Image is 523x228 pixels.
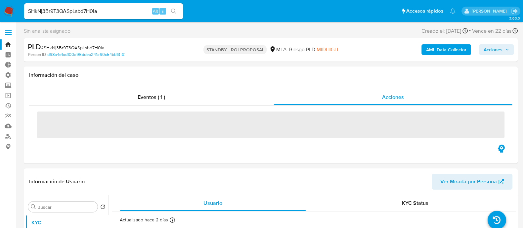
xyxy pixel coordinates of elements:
span: ‌ [37,112,504,138]
span: - [469,26,471,35]
span: Alt [153,8,158,14]
span: MIDHIGH [316,46,338,53]
h1: Información del caso [29,72,512,78]
b: AML Data Collector [426,44,466,55]
h1: Información de Usuario [29,178,85,185]
b: Person ID [28,52,46,58]
input: Buscar usuario o caso... [24,7,183,16]
p: Actualizado hace 2 días [120,217,168,223]
button: Volver al orden por defecto [100,204,106,211]
span: s [162,8,164,14]
input: Buscar [37,204,95,210]
p: STANDBY - ROI PROPOSAL [203,45,267,54]
div: Creado el: [DATE] [421,26,468,35]
span: Ver Mirada por Persona [440,174,497,190]
span: Usuario [203,199,222,207]
span: KYC Status [402,199,428,207]
button: Buscar [31,204,36,209]
button: Acciones [479,44,514,55]
button: search-icon [167,7,180,16]
a: d68a4e1ad100a96ddeb241a60c54bb13 [47,52,124,58]
p: emmanuel.vitiello@mercadolibre.com [471,8,509,14]
button: AML Data Collector [421,44,471,55]
span: Vence en 22 días [472,27,511,35]
span: Sin analista asignado [24,27,70,35]
span: Eventos ( 1 ) [138,93,165,101]
div: MLA [269,46,286,53]
a: Salir [511,8,518,15]
span: Acciones [484,44,502,55]
b: PLD [28,41,41,52]
span: Accesos rápidos [406,8,443,15]
span: # SHkNj3Br9T3QASpLsbd7H0ia [41,44,104,51]
button: Ver Mirada por Persona [432,174,512,190]
span: Riesgo PLD: [289,46,338,53]
a: Notificaciones [450,8,456,14]
span: Acciones [382,93,404,101]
